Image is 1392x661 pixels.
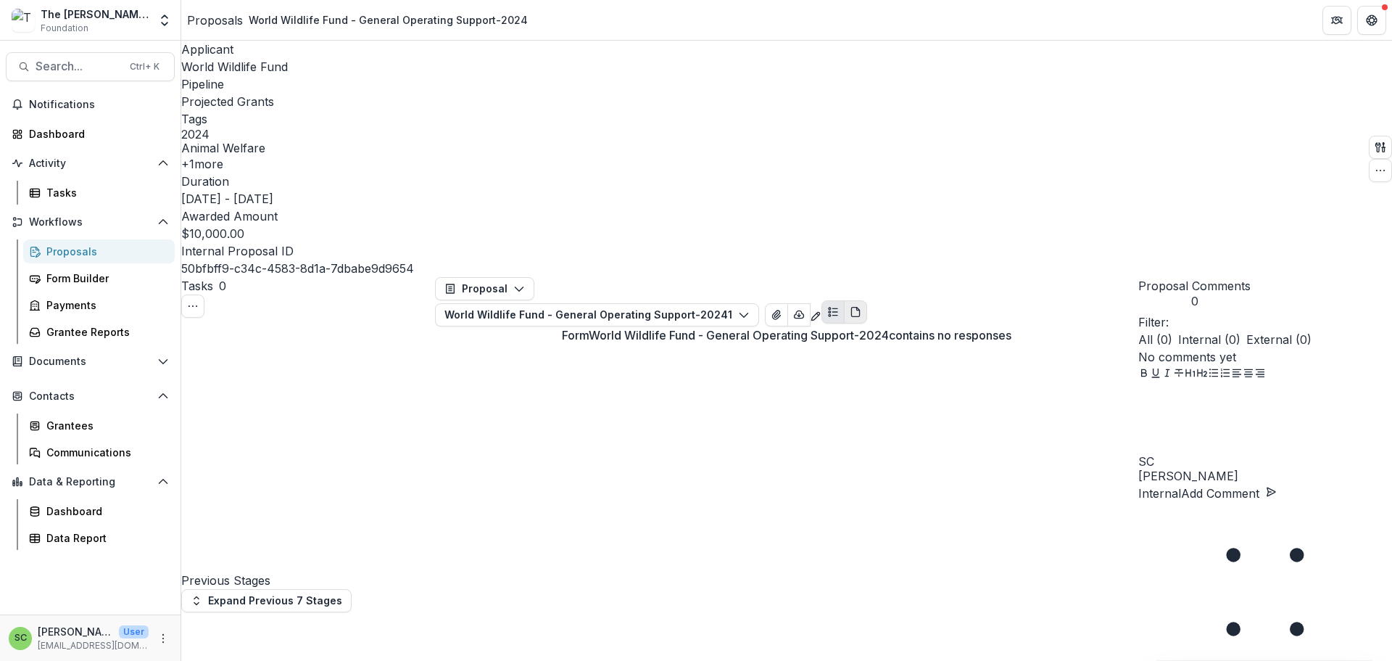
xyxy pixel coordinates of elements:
[1243,366,1254,383] button: Align Center
[1254,366,1266,383] button: Align Right
[181,110,414,128] p: Tags
[181,75,414,93] p: Pipeline
[23,181,175,205] a: Tasks
[181,155,223,173] button: +1more
[41,7,149,22] div: The [PERSON_NAME] Foundation
[154,630,172,647] button: More
[1138,456,1392,467] div: Sonia Cavalli
[23,499,175,523] a: Dashboard
[1178,331,1240,348] span: Internal ( 0 )
[46,271,163,286] div: Form Builder
[23,414,175,438] a: Grantees
[1181,485,1277,502] button: Add Comment
[1185,366,1196,383] button: Heading 1
[6,52,175,81] button: Search...
[219,279,226,293] span: 0
[562,327,1011,344] p: Form World Wildlife Fund - General Operating Support-2024 contains no responses
[810,303,821,327] button: Edit as form
[23,526,175,550] a: Data Report
[46,504,163,519] div: Dashboard
[181,295,204,318] button: Toggle View Cancelled Tasks
[1208,366,1219,383] button: Bullet List
[1138,366,1150,383] button: Bold
[1138,485,1181,502] button: Internal
[119,625,149,639] p: User
[181,242,414,260] p: Internal Proposal ID
[1138,277,1251,308] button: Proposal Comments
[181,173,414,190] p: Duration
[181,225,244,242] p: $10,000.00
[435,303,759,327] button: World Wildlife Fund - General Operating Support-20241
[12,9,35,32] img: The Brunetti Foundation
[14,633,27,643] div: Sonia Cavalli
[187,9,534,30] nav: breadcrumb
[6,152,175,175] button: Open Activity
[181,141,265,155] span: Animal Welfare
[1138,295,1251,308] span: 0
[1138,348,1392,366] p: No comments yet
[46,530,163,546] div: Data Report
[6,350,175,373] button: Open Documents
[38,639,149,652] p: [EMAIL_ADDRESS][DOMAIN_NAME]
[181,128,265,141] span: 2024
[46,297,163,313] div: Payments
[1219,366,1231,383] button: Ordered List
[1138,331,1172,348] span: All ( 0 )
[181,208,414,225] p: Awarded Amount
[23,266,175,290] a: Form Builder
[29,216,152,229] span: Workflows
[181,589,352,612] button: Expand Previous 7 Stages
[435,277,534,300] button: Proposal
[38,624,113,639] p: [PERSON_NAME]
[765,303,788,327] button: View Attached Files
[181,277,213,295] h3: Tasks
[23,320,175,344] a: Grantee Reports
[29,126,163,141] div: Dashboard
[46,445,163,460] div: Communications
[821,300,845,324] button: Plaintext view
[41,22,88,35] span: Foundation
[23,239,175,263] a: Proposals
[6,122,175,146] a: Dashboard
[6,210,175,234] button: Open Workflows
[6,385,175,408] button: Open Contacts
[29,390,152,403] span: Contacts
[29,356,152,368] span: Documents
[6,93,175,116] button: Notifications
[1173,366,1185,383] button: Strike
[1150,366,1161,383] button: Underline
[6,470,175,493] button: Open Data & Reporting
[844,300,867,324] button: PDF view
[1357,6,1386,35] button: Get Help
[1138,467,1392,485] p: [PERSON_NAME]
[1138,313,1392,331] p: Filter:
[127,59,162,75] div: Ctrl + K
[29,476,152,488] span: Data & Reporting
[181,260,414,277] p: 50bfbff9-c34c-4583-8d1a-7dbabe9d9654
[181,41,414,58] p: Applicant
[1322,6,1351,35] button: Partners
[46,324,163,340] div: Grantee Reports
[181,93,274,110] p: Projected Grants
[46,244,163,259] div: Proposals
[1196,366,1208,383] button: Heading 2
[181,190,273,208] p: [DATE] - [DATE]
[1161,366,1173,383] button: Italicize
[46,185,163,200] div: Tasks
[1231,366,1243,383] button: Align Left
[154,6,175,35] button: Open entity switcher
[36,59,121,73] span: Search...
[46,418,163,433] div: Grantees
[187,12,243,29] a: Proposals
[29,99,169,111] span: Notifications
[23,293,175,317] a: Payments
[181,59,288,74] a: World Wildlife Fund
[23,440,175,464] a: Communications
[249,12,528,28] div: World Wildlife Fund - General Operating Support-2024
[181,572,435,589] h4: Previous Stages
[29,157,152,170] span: Activity
[1246,331,1312,348] span: External ( 0 )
